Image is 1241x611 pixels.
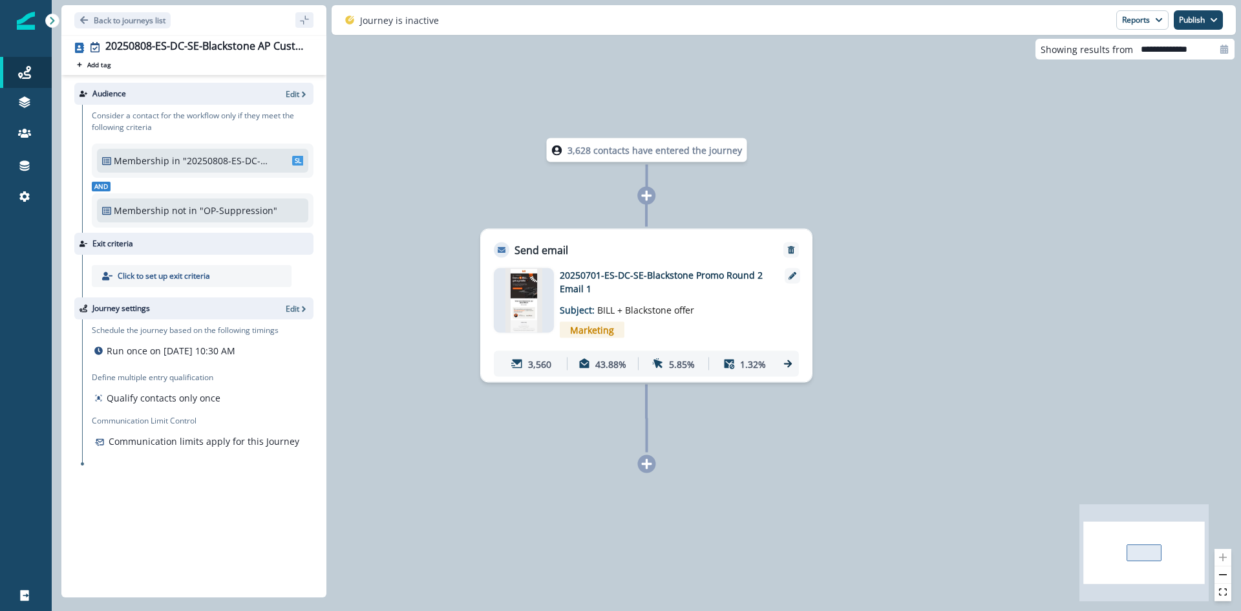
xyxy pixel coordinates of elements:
img: Inflection [17,12,35,30]
button: Reports [1116,10,1169,30]
p: Exit criteria [92,238,133,250]
p: Send email [514,242,568,258]
div: Send emailRemoveemail asset unavailable20250701-ES-DC-SE-Blackstone Promo Round 2 Email 1Subject:... [480,229,812,383]
img: email asset unavailable [505,268,543,333]
p: 1.32% [740,357,766,370]
p: Schedule the journey based on the following timings [92,325,279,336]
p: Run once on [DATE] 10:30 AM [107,344,235,358]
p: Back to journeys list [94,15,165,26]
span: SL [292,156,304,166]
p: Edit [286,303,299,314]
p: 3,628 contacts have entered the journey [567,144,742,157]
span: BILL + Blackstone offer [597,304,694,316]
button: zoom out [1214,566,1231,584]
span: Marketing [560,322,624,338]
p: 3,560 [528,357,551,370]
span: And [92,182,111,191]
p: 43.88% [595,357,626,370]
p: Add tag [87,61,111,69]
p: in [172,154,180,167]
g: Edge from cdbbca93-3a1f-422f-a59f-070f99e1c8fc to node-add-under-1b883066-0b1e-49fa-b57c-c6685ea3... [646,385,647,453]
button: Go back [74,12,171,28]
p: Click to set up exit criteria [118,270,210,282]
p: "OP-Suppression" [200,204,286,217]
p: 5.85% [669,357,695,370]
p: "20250808-ES-DC-SE-Blackstone AP Customer List" [183,154,270,167]
p: Journey settings [92,303,150,314]
p: Communication Limit Control [92,415,313,427]
p: Subject: [560,295,721,317]
p: Consider a contact for the workflow only if they meet the following criteria [92,110,313,133]
button: sidebar collapse toggle [295,12,313,28]
button: Edit [286,89,308,100]
p: 20250701-ES-DC-SE-Blackstone Promo Round 2 Email 1 [560,268,767,295]
p: Communication limits apply for this Journey [109,434,299,448]
div: 3,628 contacts have entered the journey [523,138,771,162]
p: Define multiple entry qualification [92,372,223,383]
p: Membership [114,154,169,167]
p: Showing results from [1041,43,1133,56]
p: Audience [92,88,126,100]
p: Journey is inactive [360,14,439,27]
g: Edge from node-dl-count to cdbbca93-3a1f-422f-a59f-070f99e1c8fc [646,165,647,227]
p: not in [172,204,197,217]
p: Edit [286,89,299,100]
p: Membership [114,204,169,217]
div: 20250808-ES-DC-SE-Blackstone AP Customer [105,40,308,54]
button: fit view [1214,584,1231,601]
button: Publish [1174,10,1223,30]
p: Qualify contacts only once [107,391,220,405]
button: Remove [781,246,801,255]
button: Edit [286,303,308,314]
button: Add tag [74,59,113,70]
